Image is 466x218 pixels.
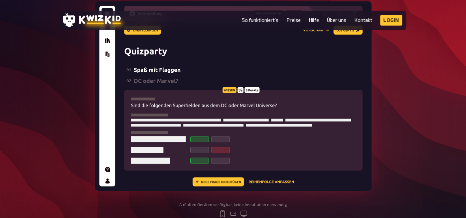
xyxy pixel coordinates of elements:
[229,210,237,218] svg: tablet
[354,17,372,23] a: Kontakt
[95,1,372,191] img: kwizkid
[286,17,301,23] a: Preise
[179,202,287,207] div: Auf allen Geräten verfügbar, keine Installation notwendig
[242,17,278,23] a: So funktioniert's
[219,210,227,218] svg: mobile
[327,17,346,23] a: Über uns
[309,17,319,23] a: Hilfe
[380,15,402,26] a: Login
[240,210,248,218] svg: desktop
